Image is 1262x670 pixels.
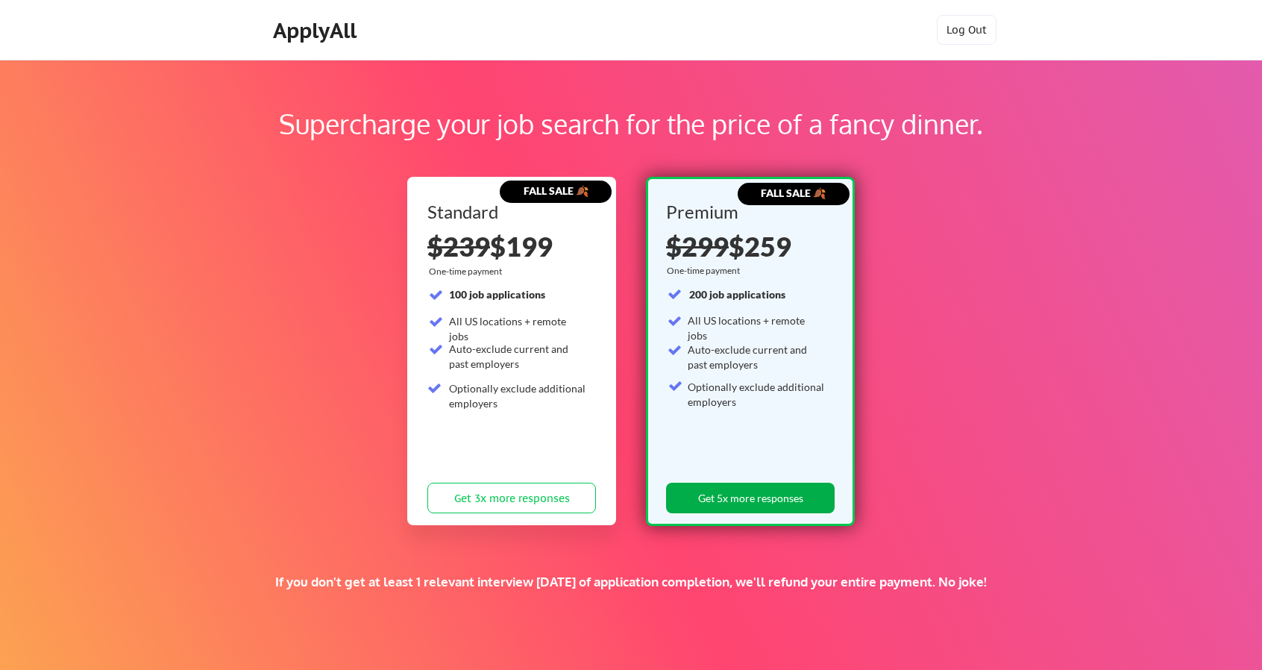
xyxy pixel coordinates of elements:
[666,233,830,260] div: $259
[259,574,1003,590] div: If you don't get at least 1 relevant interview [DATE] of application completion, we'll refund you...
[666,483,835,513] button: Get 5x more responses
[449,288,545,301] strong: 100 job applications
[427,203,591,221] div: Standard
[761,187,826,199] strong: FALL SALE 🍂
[524,184,588,197] strong: FALL SALE 🍂
[427,230,490,263] s: $239
[273,18,361,43] div: ApplyAll
[689,288,785,301] strong: 200 job applications
[95,104,1167,144] div: Supercharge your job search for the price of a fancy dinner.
[666,203,830,221] div: Premium
[667,265,745,277] div: One-time payment
[666,230,729,263] s: $299
[449,381,587,410] div: Optionally exclude additional employers
[429,266,506,278] div: One-time payment
[427,483,596,513] button: Get 3x more responses
[449,342,587,371] div: Auto-exclude current and past employers
[449,314,587,343] div: All US locations + remote jobs
[688,342,826,372] div: Auto-exclude current and past employers
[688,313,826,342] div: All US locations + remote jobs
[688,380,826,409] div: Optionally exclude additional employers
[937,15,996,45] button: Log Out
[427,233,596,260] div: $199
